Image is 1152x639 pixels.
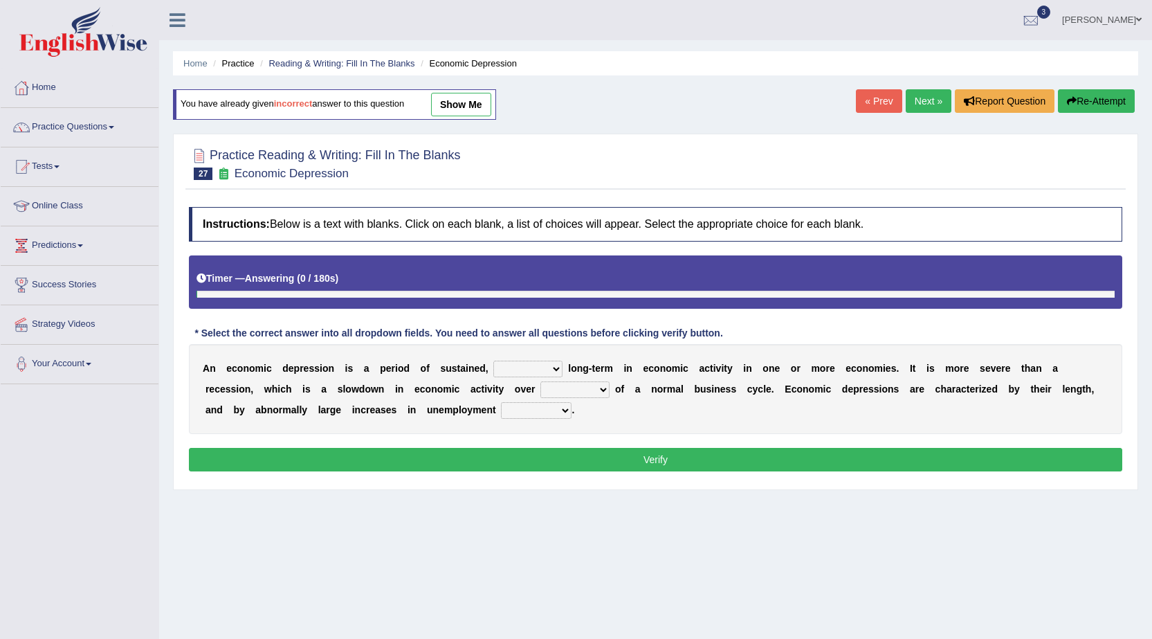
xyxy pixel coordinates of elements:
[1065,384,1070,395] b: e
[433,404,439,415] b: n
[663,384,666,395] b: r
[955,89,1054,113] button: Report Question
[747,384,753,395] b: c
[724,363,727,374] b: t
[672,363,680,374] b: m
[291,404,297,415] b: a
[785,384,791,395] b: E
[796,384,803,395] b: o
[351,384,359,395] b: w
[592,363,596,374] b: t
[954,363,960,374] b: o
[345,384,351,395] b: o
[879,384,882,395] b: i
[268,58,414,69] a: Reading & Writing: Fill In The Blanks
[604,363,612,374] b: m
[495,384,499,395] b: t
[643,363,648,374] b: e
[531,384,535,395] b: r
[792,384,797,395] b: c
[403,363,410,374] b: d
[245,273,295,284] b: Answering
[380,363,386,374] b: p
[991,384,998,395] b: d
[205,384,209,395] b: r
[1,147,158,182] a: Tests
[452,363,457,374] b: s
[304,363,309,374] b: e
[857,363,863,374] b: o
[947,384,952,395] b: a
[1040,384,1045,395] b: e
[1,226,158,261] a: Predictions
[330,404,336,415] b: g
[305,384,311,395] b: s
[309,363,314,374] b: s
[1005,363,1011,374] b: e
[233,404,239,415] b: b
[457,363,461,374] b: t
[302,404,307,415] b: y
[345,363,348,374] b: i
[774,363,780,374] b: e
[300,273,336,284] b: 0 / 180s
[1086,384,1092,395] b: h
[468,363,475,374] b: n
[322,363,329,374] b: o
[1014,384,1020,395] b: y
[439,404,444,415] b: e
[318,404,321,415] b: l
[395,384,398,395] b: i
[226,384,231,395] b: s
[657,384,664,395] b: o
[266,363,272,374] b: c
[286,384,292,395] b: h
[568,363,571,374] b: l
[845,363,851,374] b: e
[231,384,237,395] b: s
[267,404,273,415] b: n
[392,363,395,374] b: r
[1045,384,1048,395] b: i
[1070,384,1077,395] b: n
[758,384,763,395] b: c
[906,89,951,113] a: Next »
[635,384,641,395] b: a
[220,384,226,395] b: e
[365,384,371,395] b: o
[217,404,223,415] b: d
[1,187,158,222] a: Online Class
[452,404,459,415] b: p
[239,384,245,395] b: o
[277,384,280,395] b: i
[969,384,975,395] b: e
[763,384,766,395] b: l
[446,363,452,374] b: u
[314,363,320,374] b: s
[366,404,369,415] b: r
[913,363,916,374] b: t
[979,384,982,395] b: i
[342,384,345,395] b: l
[395,363,398,374] b: i
[1030,384,1034,395] b: t
[381,404,386,415] b: s
[459,404,461,415] b: l
[443,384,451,395] b: m
[364,363,369,374] b: a
[919,384,924,395] b: e
[891,363,897,374] b: s
[476,384,482,395] b: c
[460,363,466,374] b: a
[264,363,266,374] b: i
[250,384,253,395] b: ,
[940,384,947,395] b: h
[881,384,888,395] b: o
[378,384,385,395] b: n
[444,404,452,415] b: m
[437,384,444,395] b: o
[360,404,366,415] b: c
[980,363,985,374] b: s
[710,363,713,374] b: t
[210,363,216,374] b: n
